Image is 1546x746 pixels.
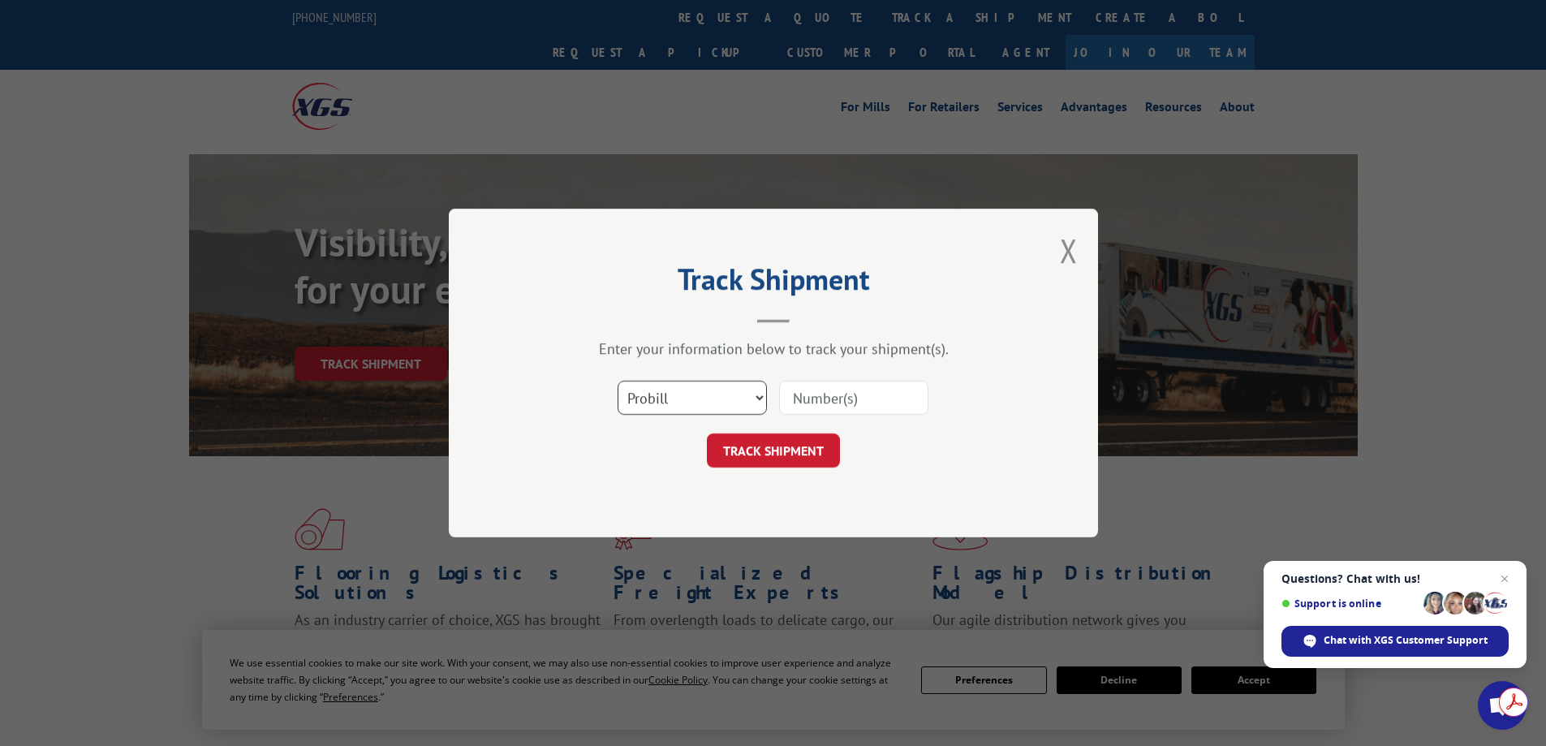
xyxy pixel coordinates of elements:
[779,381,928,415] input: Number(s)
[1281,597,1418,610] span: Support is online
[1478,681,1527,730] div: Open chat
[1060,229,1078,272] button: Close modal
[707,433,840,468] button: TRACK SHIPMENT
[1281,572,1509,585] span: Questions? Chat with us!
[1495,569,1514,589] span: Close chat
[530,268,1017,299] h2: Track Shipment
[1324,633,1488,648] span: Chat with XGS Customer Support
[1281,626,1509,657] div: Chat with XGS Customer Support
[530,339,1017,358] div: Enter your information below to track your shipment(s).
